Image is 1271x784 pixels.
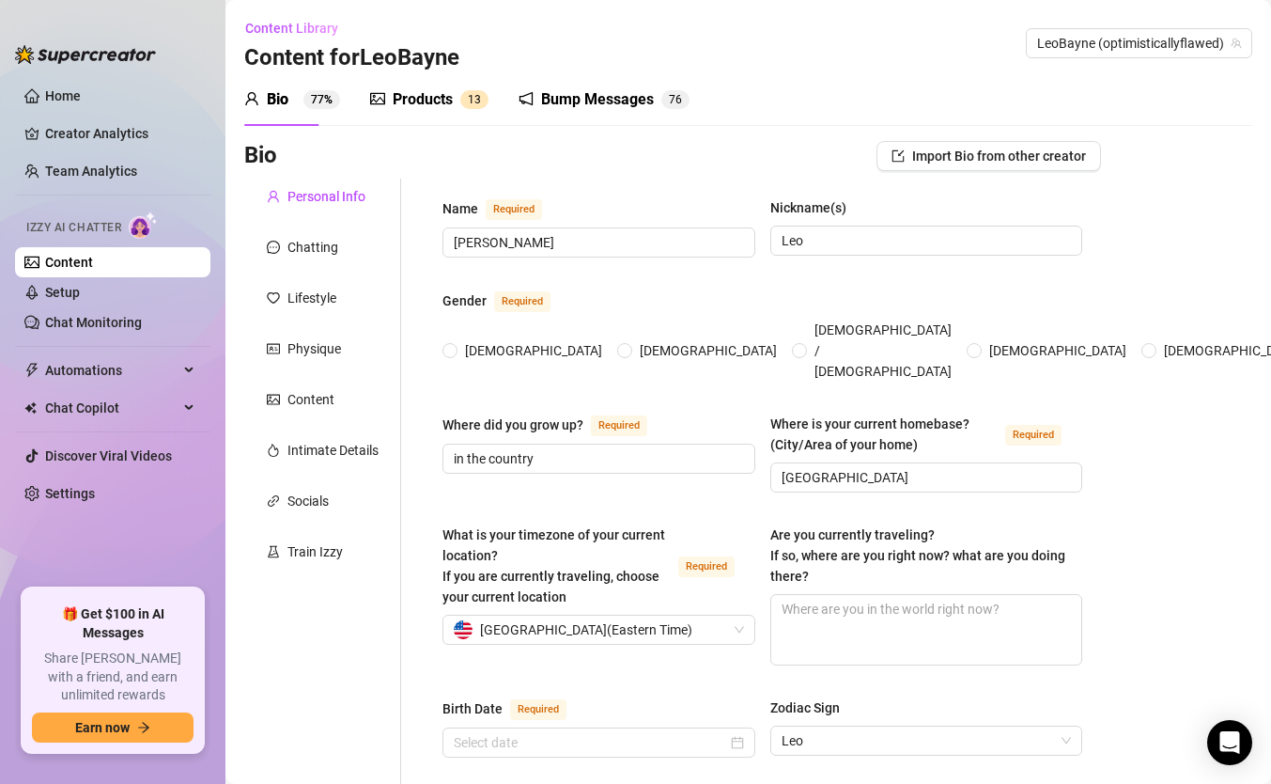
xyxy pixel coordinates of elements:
[454,732,727,753] input: Birth Date
[669,93,675,106] span: 7
[287,440,379,461] div: Intimate Details
[45,393,178,423] span: Chat Copilot
[474,93,481,106] span: 3
[129,212,158,239] img: AI Chatter
[267,342,280,355] span: idcard
[770,414,1083,455] label: Where is your current homebase? (City/Area of your home)
[442,415,583,435] div: Where did you grow up?
[454,620,473,639] img: us
[891,149,905,163] span: import
[442,698,587,720] label: Birth Date
[486,199,542,220] span: Required
[45,285,80,300] a: Setup
[267,88,288,111] div: Bio
[45,315,142,330] a: Chat Monitoring
[454,448,740,469] input: Where did you grow up?
[1037,29,1241,57] span: LeoBayne (optimisticallyflawed)
[26,219,121,237] span: Izzy AI Chatter
[770,197,846,218] div: Nickname(s)
[468,93,474,106] span: 1
[45,88,81,103] a: Home
[661,90,690,109] sup: 76
[782,727,1072,755] span: Leo
[45,118,195,149] a: Creator Analytics
[24,401,37,415] img: Chat Copilot
[442,290,487,311] div: Gender
[15,45,156,64] img: logo-BBDzfeDw.svg
[244,13,353,43] button: Content Library
[770,527,1065,584] span: Are you currently traveling? If so, where are you right now? what are you doing there?
[982,340,1134,361] span: [DEMOGRAPHIC_DATA]
[45,448,172,463] a: Discover Viral Videos
[287,338,341,359] div: Physique
[393,88,453,111] div: Products
[591,416,647,436] span: Required
[770,698,840,718] div: Zodiac Sign
[45,486,95,501] a: Settings
[519,91,534,106] span: notification
[876,141,1101,171] button: Import Bio from other creator
[45,164,137,179] a: Team Analytics
[632,340,784,361] span: [DEMOGRAPHIC_DATA]
[442,290,571,312] label: Gender
[287,541,343,562] div: Train Izzy
[807,320,959,382] span: [DEMOGRAPHIC_DATA] / [DEMOGRAPHIC_DATA]
[137,721,150,734] span: arrow-right
[460,90,488,109] sup: 13
[287,186,365,207] div: Personal Info
[480,616,692,644] span: [GEOGRAPHIC_DATA] ( Eastern Time )
[244,91,259,106] span: user
[442,527,665,604] span: What is your timezone of your current location? If you are currently traveling, choose your curre...
[267,444,280,457] span: fire
[32,713,194,743] button: Earn nowarrow-right
[267,494,280,508] span: link
[494,291,550,312] span: Required
[770,414,999,455] div: Where is your current homebase? (City/Area of your home)
[370,91,385,106] span: picture
[45,255,93,270] a: Content
[541,88,654,111] div: Bump Messages
[287,389,334,410] div: Content
[244,141,277,171] h3: Bio
[45,355,178,385] span: Automations
[287,288,336,308] div: Lifestyle
[287,491,329,511] div: Socials
[770,197,860,218] label: Nickname(s)
[1231,38,1242,49] span: team
[457,340,610,361] span: [DEMOGRAPHIC_DATA]
[32,650,194,705] span: Share [PERSON_NAME] with a friend, and earn unlimited rewards
[442,414,668,436] label: Where did you grow up?
[287,237,338,258] div: Chatting
[267,190,280,203] span: user
[267,393,280,406] span: picture
[267,241,280,254] span: message
[303,90,340,109] sup: 77%
[782,467,1068,488] input: Where is your current homebase? (City/Area of your home)
[244,43,459,73] h3: Content for LeoBayne
[675,93,682,106] span: 6
[442,198,478,219] div: Name
[912,149,1086,164] span: Import Bio from other creator
[1005,425,1062,446] span: Required
[454,232,740,253] input: Name
[510,699,566,720] span: Required
[678,557,735,577] span: Required
[24,363,39,378] span: thunderbolt
[267,545,280,558] span: experiment
[442,698,503,719] div: Birth Date
[782,230,1068,251] input: Nickname(s)
[1207,720,1252,765] div: Open Intercom Messenger
[442,197,563,220] label: Name
[32,605,194,642] span: 🎁 Get $100 in AI Messages
[75,720,130,735] span: Earn now
[245,21,338,36] span: Content Library
[770,698,853,718] label: Zodiac Sign
[267,291,280,305] span: heart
